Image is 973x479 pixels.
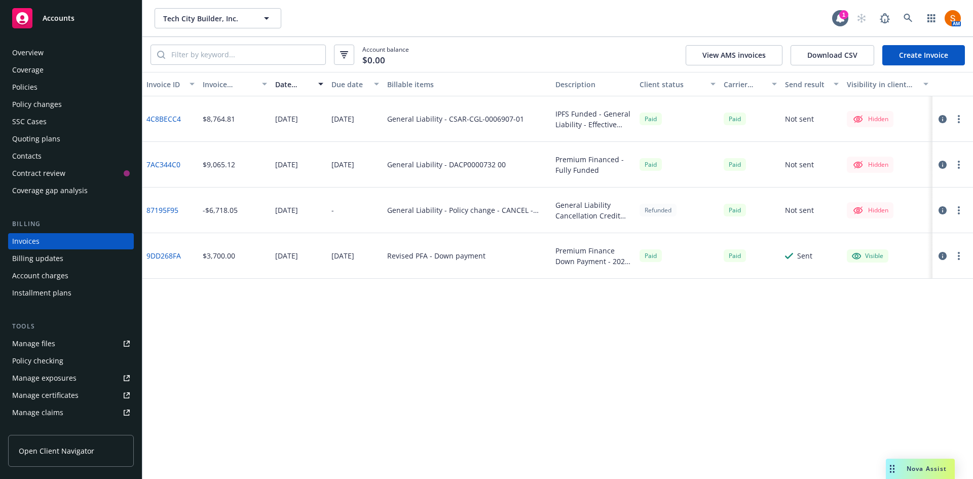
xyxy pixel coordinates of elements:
[847,79,917,90] div: Visibility in client dash
[907,464,947,473] span: Nova Assist
[12,96,62,113] div: Policy changes
[640,158,662,171] span: Paid
[785,205,814,215] div: Not sent
[8,79,134,95] a: Policies
[146,250,181,261] a: 9DD268FA
[8,148,134,164] a: Contacts
[921,8,942,28] a: Switch app
[720,72,781,96] button: Carrier status
[387,250,485,261] div: Revised PFA - Down payment
[555,154,631,175] div: Premium Financed - Fully Funded
[12,62,44,78] div: Coverage
[331,79,368,90] div: Due date
[555,108,631,130] div: IPFS Funded - General Liability - Effective [DATE]
[362,54,385,67] span: $0.00
[362,45,409,64] span: Account balance
[12,370,77,386] div: Manage exposures
[331,250,354,261] div: [DATE]
[12,233,40,249] div: Invoices
[8,233,134,249] a: Invoices
[555,245,631,267] div: Premium Finance Down Payment - 2024 General Liability Reinstatement - Newfront Insurance
[163,13,251,24] span: Tech City Builder, Inc.
[203,114,235,124] div: $8,764.81
[875,8,895,28] a: Report a Bug
[12,250,63,267] div: Billing updates
[12,165,65,181] div: Contract review
[8,268,134,284] a: Account charges
[724,113,746,125] div: Paid
[142,72,199,96] button: Invoice ID
[8,321,134,331] div: Tools
[551,72,635,96] button: Description
[146,159,180,170] a: 7AC344C0
[12,131,60,147] div: Quoting plans
[203,205,238,215] div: -$6,718.05
[387,159,506,170] div: General Liability - DACP0000732 00
[8,96,134,113] a: Policy changes
[640,204,677,216] div: Refunded
[791,45,874,65] button: Download CSV
[781,72,843,96] button: Send result
[8,250,134,267] a: Billing updates
[12,404,63,421] div: Manage claims
[8,62,134,78] a: Coverage
[12,353,63,369] div: Policy checking
[203,159,235,170] div: $9,065.12
[8,45,134,61] a: Overview
[275,79,312,90] div: Date issued
[724,249,746,262] span: Paid
[724,79,766,90] div: Carrier status
[851,8,872,28] a: Start snowing
[686,45,782,65] button: View AMS invoices
[12,114,47,130] div: SSC Cases
[12,182,88,199] div: Coverage gap analysis
[203,250,235,261] div: $3,700.00
[8,285,134,301] a: Installment plans
[275,114,298,124] div: [DATE]
[724,158,746,171] div: Paid
[785,159,814,170] div: Not sent
[155,8,281,28] button: Tech City Builder, Inc.
[640,113,662,125] div: Paid
[839,10,848,19] div: 1
[199,72,272,96] button: Invoice amount
[43,14,74,22] span: Accounts
[331,114,354,124] div: [DATE]
[146,79,183,90] div: Invoice ID
[12,148,42,164] div: Contacts
[146,205,178,215] a: 87195F95
[724,204,746,216] span: Paid
[8,114,134,130] a: SSC Cases
[8,219,134,229] div: Billing
[8,165,134,181] a: Contract review
[852,251,883,261] div: Visible
[882,45,965,65] a: Create Invoice
[640,249,662,262] div: Paid
[8,404,134,421] a: Manage claims
[146,114,181,124] a: 4C8BECC4
[555,200,631,221] div: General Liability Cancellation Credit Invoice
[886,459,955,479] button: Nova Assist
[898,8,918,28] a: Search
[383,72,551,96] button: Billable items
[852,159,888,171] div: Hidden
[275,205,298,215] div: [DATE]
[8,336,134,352] a: Manage files
[327,72,384,96] button: Due date
[203,79,256,90] div: Invoice amount
[8,370,134,386] a: Manage exposures
[640,79,704,90] div: Client status
[12,268,68,284] div: Account charges
[555,79,631,90] div: Description
[12,45,44,61] div: Overview
[12,422,60,438] div: Manage BORs
[331,159,354,170] div: [DATE]
[387,114,524,124] div: General Liability - CSAR-CGL-0006907-01
[387,205,547,215] div: General Liability - Policy change - CANCEL - DACP000034600
[852,204,888,216] div: Hidden
[8,182,134,199] a: Coverage gap analysis
[157,51,165,59] svg: Search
